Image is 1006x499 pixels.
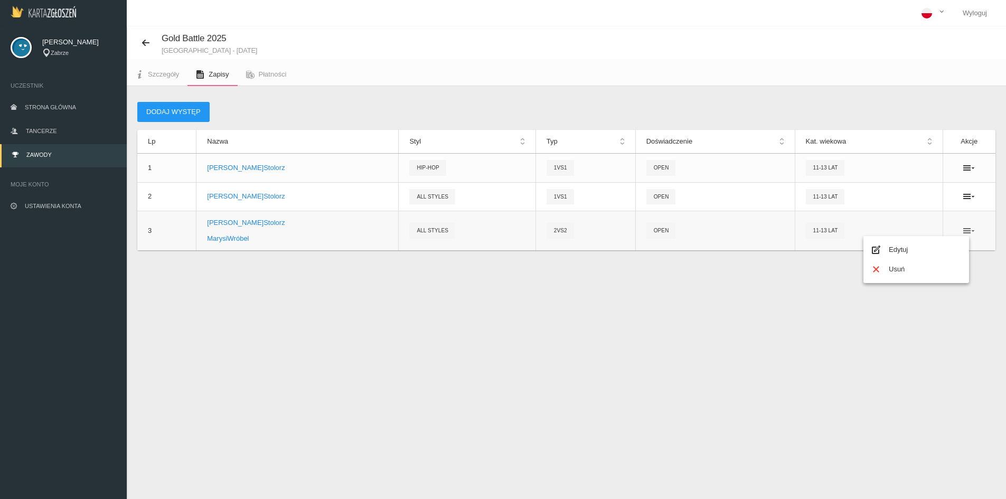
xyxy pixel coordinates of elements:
th: Akcje [943,130,995,154]
span: Uczestnik [11,80,116,91]
span: 11-13 lat [806,189,845,204]
th: Nazwa [196,130,399,154]
p: [PERSON_NAME] Stolorz [207,191,388,202]
td: 2 [137,182,196,211]
span: Płatności [259,70,287,78]
span: Gold Battle 2025 [162,33,227,43]
span: Open [646,223,676,238]
p: Marysi Wróbel [207,233,388,244]
td: 3 [137,211,196,250]
img: Logo [11,6,76,17]
div: Zabrze [42,49,116,58]
span: All styles [409,189,455,204]
span: Open [646,160,676,175]
span: Tancerze [26,128,57,134]
span: 2vs2 [547,223,574,238]
th: Styl [399,130,535,154]
p: [PERSON_NAME] Stolorz [207,218,388,228]
a: Usuń [863,260,969,279]
span: 11-13 lat [806,223,845,238]
img: svg [11,37,32,58]
th: Doświadczenie [635,130,795,154]
small: [GEOGRAPHIC_DATA] - [DATE] [162,47,257,54]
span: [PERSON_NAME] [42,37,116,48]
span: Strona główna [25,104,76,110]
span: Hip-hop [409,160,446,175]
span: Ustawienia konta [25,203,81,209]
span: 11-13 lat [806,160,845,175]
th: Typ [535,130,635,154]
span: 1vs1 [547,160,574,175]
span: Zapisy [209,70,229,78]
a: Szczegóły [127,63,187,86]
span: Moje konto [11,179,116,190]
span: All styles [409,223,455,238]
th: Lp [137,130,196,154]
th: Kat. wiekowa [795,130,943,154]
a: Zapisy [187,63,237,86]
span: Szczegóły [148,70,179,78]
button: Dodaj występ [137,102,210,122]
td: 1 [137,154,196,182]
p: [PERSON_NAME] Stolorz [207,163,388,173]
a: Płatności [238,63,295,86]
span: Open [646,189,676,204]
span: Zawody [26,152,52,158]
span: 1vs1 [547,189,574,204]
a: Edytuj [863,240,969,259]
